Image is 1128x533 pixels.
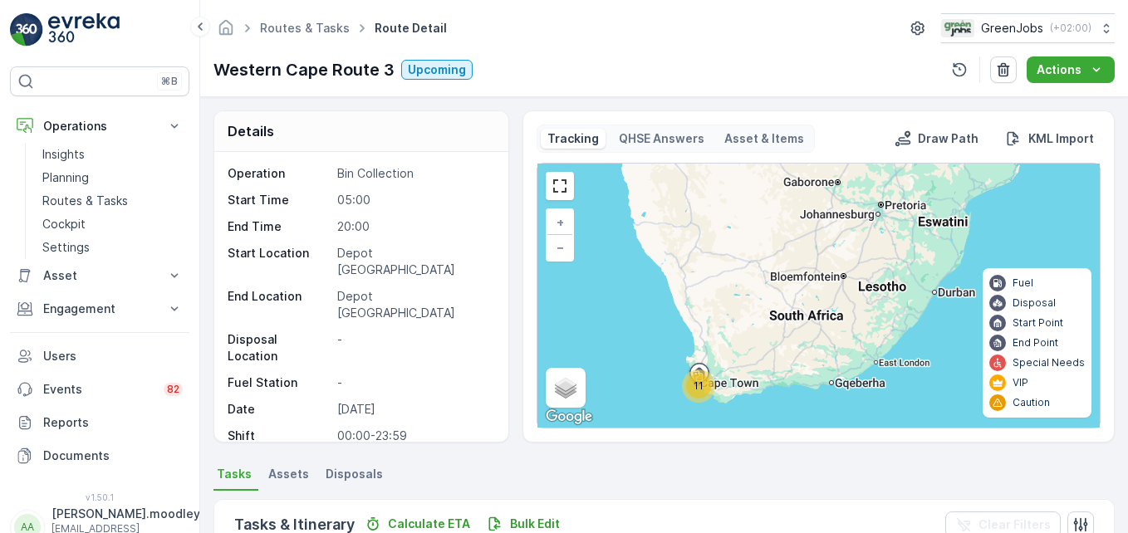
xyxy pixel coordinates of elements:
p: Start Point [1013,316,1063,330]
a: Planning [36,166,189,189]
p: Bin Collection [337,165,492,182]
p: Details [228,121,274,141]
p: VIP [1013,376,1028,389]
p: Special Needs [1013,356,1085,369]
span: v 1.50.1 [10,492,189,502]
a: Users [10,340,189,373]
p: Fuel [1013,276,1033,290]
p: Cockpit [42,216,86,232]
button: Draw Path [888,129,985,149]
span: Assets [268,466,309,482]
span: + [557,215,564,229]
a: Insights [36,143,189,166]
div: 0 [537,164,1100,428]
img: logo_light-DOdMpM7g.png [48,13,120,46]
p: [PERSON_NAME].moodley [51,506,200,522]
p: Disposal [1013,296,1056,310]
p: 05:00 [337,192,492,208]
a: Zoom In [547,210,572,235]
p: Planning [42,169,89,186]
button: Upcoming [401,60,473,80]
p: Settings [42,239,90,256]
p: GreenJobs [981,20,1043,37]
p: Events [43,381,154,398]
span: − [557,240,565,254]
p: Depot [GEOGRAPHIC_DATA] [337,288,492,321]
button: GreenJobs(+02:00) [941,13,1115,43]
a: Zoom Out [547,235,572,260]
p: Tracking [547,130,599,147]
p: 82 [167,383,179,396]
p: End Time [228,218,331,235]
div: 11 [682,369,715,403]
p: Western Cape Route 3 [213,57,395,82]
a: Cockpit [36,213,189,236]
p: - [337,374,492,391]
p: Asset & Items [724,130,804,147]
p: ( +02:00 ) [1050,22,1091,35]
a: Settings [36,236,189,259]
p: Actions [1037,61,1081,78]
p: Documents [43,447,183,464]
p: Operation [228,165,331,182]
p: Date [228,401,331,418]
p: Draw Path [918,130,978,147]
a: View Fullscreen [547,174,572,198]
button: Actions [1027,56,1115,83]
p: Start Location [228,245,331,278]
p: 20:00 [337,218,492,235]
p: Fuel Station [228,374,331,391]
a: Homepage [217,25,235,39]
p: Insights [42,146,85,163]
p: - [337,331,492,364]
a: Reports [10,406,189,439]
p: Reports [43,414,183,431]
a: Documents [10,439,189,472]
p: Engagement [43,301,156,317]
span: Route Detail [371,20,450,37]
button: KML Import [998,129,1101,149]
span: 11 [694,379,704,392]
p: KML Import [1028,130,1094,147]
img: Green_Jobs_Logo.png [941,19,974,37]
p: [DATE] [337,401,492,418]
a: Routes & Tasks [260,21,350,35]
p: Bulk Edit [510,516,560,532]
p: Start Time [228,192,331,208]
a: Routes & Tasks [36,189,189,213]
button: Operations [10,110,189,143]
p: Caution [1013,396,1050,409]
button: Engagement [10,292,189,325]
p: Routes & Tasks [42,193,128,209]
p: Upcoming [408,61,466,78]
p: Operations [43,118,156,134]
p: QHSE Answers [619,130,704,147]
p: Clear Filters [978,516,1051,533]
p: ⌘B [161,75,178,88]
a: Open this area in Google Maps (opens a new window) [542,406,596,428]
p: Depot [GEOGRAPHIC_DATA] [337,245,492,278]
p: End Location [228,288,331,321]
p: Users [43,348,183,364]
p: End Point [1013,336,1058,350]
span: Tasks [217,466,252,482]
p: 00:00-23:59 [337,428,492,444]
p: Calculate ETA [388,516,470,532]
p: Asset [43,267,156,284]
a: Events82 [10,373,189,406]
span: Disposals [326,466,383,482]
p: Disposal Location [228,331,331,364]
p: Shift [228,428,331,444]
img: logo [10,13,43,46]
img: Google [542,406,596,428]
button: Asset [10,259,189,292]
a: Layers [547,369,584,406]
